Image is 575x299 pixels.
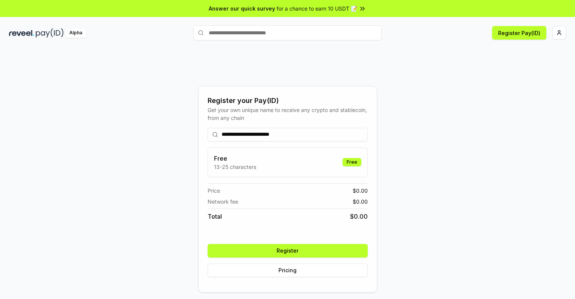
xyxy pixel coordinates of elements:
[214,163,256,171] p: 13-25 characters
[208,244,368,258] button: Register
[208,95,368,106] div: Register your Pay(ID)
[343,158,361,166] div: Free
[492,26,546,40] button: Register Pay(ID)
[36,28,64,38] img: pay_id
[208,106,368,122] div: Get your own unique name to receive any crypto and stablecoin, from any chain
[208,212,222,221] span: Total
[208,198,238,205] span: Network fee
[353,198,368,205] span: $ 0.00
[209,5,275,12] span: Answer our quick survey
[65,28,86,38] div: Alpha
[208,187,220,195] span: Price
[208,264,368,277] button: Pricing
[9,28,34,38] img: reveel_dark
[277,5,357,12] span: for a chance to earn 10 USDT 📝
[353,187,368,195] span: $ 0.00
[214,154,256,163] h3: Free
[350,212,368,221] span: $ 0.00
